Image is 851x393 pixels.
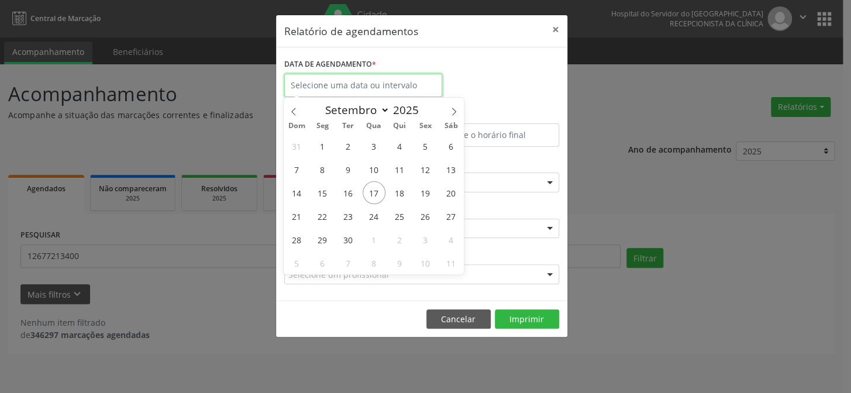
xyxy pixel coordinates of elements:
[337,181,360,204] span: Setembro 16, 2025
[425,105,559,123] label: ATÉ
[309,122,335,130] span: Seg
[414,158,436,181] span: Setembro 12, 2025
[284,23,418,39] h5: Relatório de agendamentos
[439,251,462,274] span: Outubro 11, 2025
[388,181,411,204] span: Setembro 18, 2025
[438,122,464,130] span: Sáb
[426,309,491,329] button: Cancelar
[439,205,462,227] span: Setembro 27, 2025
[414,135,436,157] span: Setembro 5, 2025
[311,181,334,204] span: Setembro 15, 2025
[388,135,411,157] span: Setembro 4, 2025
[284,56,376,74] label: DATA DE AGENDAMENTO
[495,309,559,329] button: Imprimir
[337,251,360,274] span: Outubro 7, 2025
[363,135,385,157] span: Setembro 3, 2025
[337,158,360,181] span: Setembro 9, 2025
[284,74,442,97] input: Selecione uma data ou intervalo
[311,251,334,274] span: Outubro 6, 2025
[439,228,462,251] span: Outubro 4, 2025
[414,228,436,251] span: Outubro 3, 2025
[288,268,389,281] span: Selecione um profissional
[311,135,334,157] span: Setembro 1, 2025
[363,181,385,204] span: Setembro 17, 2025
[412,122,438,130] span: Sex
[544,15,567,44] button: Close
[363,228,385,251] span: Outubro 1, 2025
[439,158,462,181] span: Setembro 13, 2025
[319,102,390,118] select: Month
[414,205,436,227] span: Setembro 26, 2025
[285,205,308,227] span: Setembro 21, 2025
[284,122,309,130] span: Dom
[285,135,308,157] span: Agosto 31, 2025
[337,135,360,157] span: Setembro 2, 2025
[285,158,308,181] span: Setembro 7, 2025
[363,251,385,274] span: Outubro 8, 2025
[337,228,360,251] span: Setembro 30, 2025
[388,251,411,274] span: Outubro 9, 2025
[285,181,308,204] span: Setembro 14, 2025
[285,251,308,274] span: Outubro 5, 2025
[387,122,412,130] span: Qui
[388,158,411,181] span: Setembro 11, 2025
[311,205,334,227] span: Setembro 22, 2025
[363,158,385,181] span: Setembro 10, 2025
[388,228,411,251] span: Outubro 2, 2025
[335,122,361,130] span: Ter
[414,181,436,204] span: Setembro 19, 2025
[388,205,411,227] span: Setembro 25, 2025
[439,135,462,157] span: Setembro 6, 2025
[363,205,385,227] span: Setembro 24, 2025
[414,251,436,274] span: Outubro 10, 2025
[439,181,462,204] span: Setembro 20, 2025
[311,158,334,181] span: Setembro 8, 2025
[390,102,428,118] input: Year
[311,228,334,251] span: Setembro 29, 2025
[361,122,387,130] span: Qua
[337,205,360,227] span: Setembro 23, 2025
[285,228,308,251] span: Setembro 28, 2025
[425,123,559,147] input: Selecione o horário final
